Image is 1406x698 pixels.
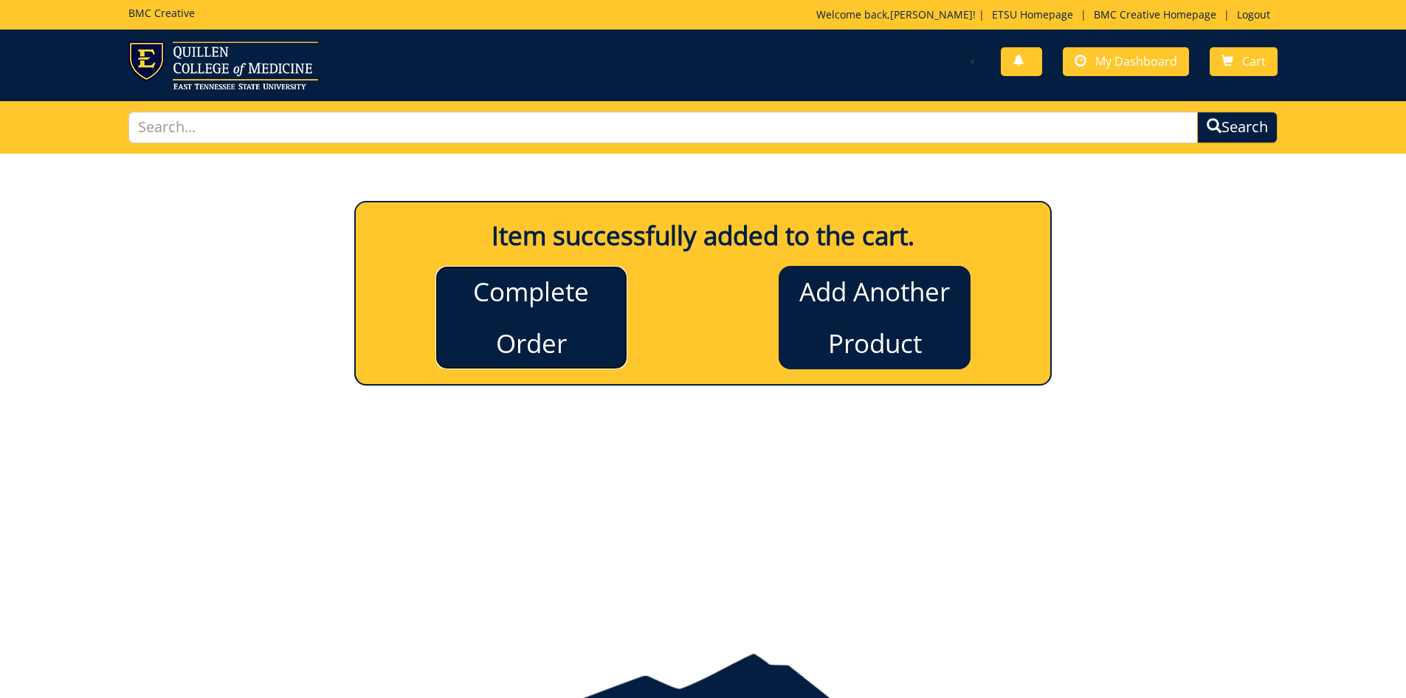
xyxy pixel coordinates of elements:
a: My Dashboard [1063,47,1189,76]
b: Item successfully added to the cart. [492,218,914,253]
a: [PERSON_NAME] [890,7,973,21]
a: Complete Order [435,266,627,369]
button: Search [1197,112,1278,143]
a: Logout [1230,7,1278,21]
a: Add Another Product [779,266,971,369]
a: ETSU Homepage [985,7,1081,21]
h5: BMC Creative [128,7,195,18]
img: ETSU logo [128,41,318,89]
span: My Dashboard [1095,53,1177,69]
p: Welcome back, ! | | | [816,7,1278,22]
span: Cart [1242,53,1266,69]
a: Cart [1210,47,1278,76]
a: BMC Creative Homepage [1086,7,1224,21]
input: Search... [128,112,1199,143]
